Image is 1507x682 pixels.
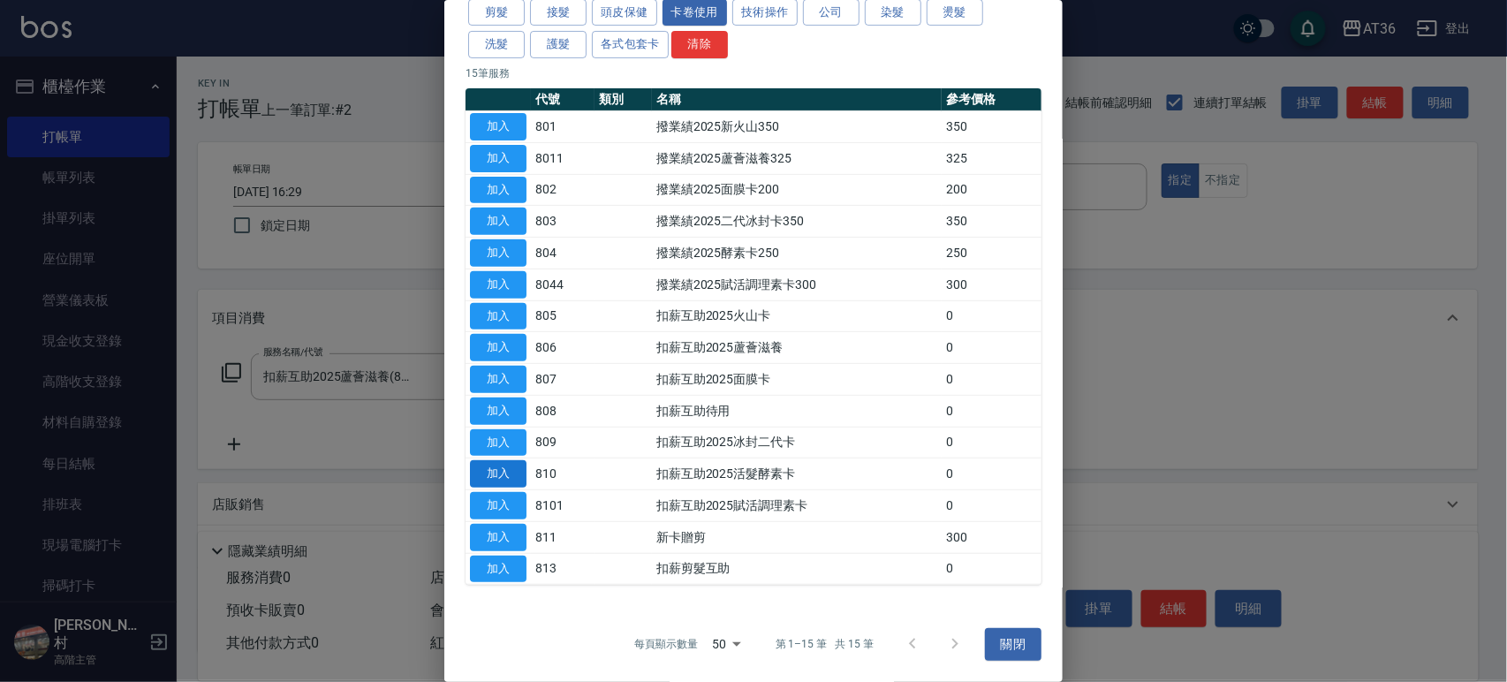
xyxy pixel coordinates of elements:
[705,620,747,668] div: 50
[531,174,594,206] td: 802
[942,490,1041,522] td: 0
[470,239,526,267] button: 加入
[470,303,526,330] button: 加入
[942,88,1041,111] th: 參考價格
[531,427,594,458] td: 809
[470,556,526,583] button: 加入
[652,521,942,553] td: 新卡贈剪
[470,177,526,204] button: 加入
[652,238,942,269] td: 撥業績2025酵素卡250
[634,636,698,652] p: 每頁顯示數量
[942,238,1041,269] td: 250
[470,113,526,140] button: 加入
[942,206,1041,238] td: 350
[652,458,942,490] td: 扣薪互助2025活髮酵素卡
[531,300,594,332] td: 805
[470,492,526,519] button: 加入
[942,364,1041,396] td: 0
[470,524,526,551] button: 加入
[531,490,594,522] td: 8101
[531,553,594,585] td: 813
[942,553,1041,585] td: 0
[652,332,942,364] td: 扣薪互助2025蘆薈滋養
[470,366,526,393] button: 加入
[470,145,526,172] button: 加入
[531,458,594,490] td: 810
[592,31,669,58] button: 各式包套卡
[652,300,942,332] td: 扣薪互助2025火山卡
[594,88,652,111] th: 類別
[652,427,942,458] td: 扣薪互助2025冰封二代卡
[470,460,526,488] button: 加入
[942,300,1041,332] td: 0
[531,364,594,396] td: 807
[531,332,594,364] td: 806
[531,88,594,111] th: 代號
[652,88,942,111] th: 名稱
[652,364,942,396] td: 扣薪互助2025面膜卡
[531,142,594,174] td: 8011
[942,395,1041,427] td: 0
[531,111,594,143] td: 801
[942,269,1041,300] td: 300
[652,206,942,238] td: 撥業績2025二代冰封卡350
[531,395,594,427] td: 808
[470,398,526,425] button: 加入
[652,142,942,174] td: 撥業績2025蘆薈滋養325
[530,31,587,58] button: 護髮
[470,429,526,457] button: 加入
[531,206,594,238] td: 803
[652,395,942,427] td: 扣薪互助待用
[468,31,525,58] button: 洗髮
[652,174,942,206] td: 撥業績2025面膜卡200
[942,111,1041,143] td: 350
[942,142,1041,174] td: 325
[652,553,942,585] td: 扣薪剪髮互助
[942,458,1041,490] td: 0
[470,334,526,361] button: 加入
[985,628,1041,661] button: 關閉
[466,65,1041,81] p: 15 筆服務
[942,427,1041,458] td: 0
[652,269,942,300] td: 撥業績2025賦活調理素卡300
[671,31,728,58] button: 清除
[470,208,526,235] button: 加入
[776,636,874,652] p: 第 1–15 筆 共 15 筆
[531,269,594,300] td: 8044
[942,521,1041,553] td: 300
[531,238,594,269] td: 804
[470,271,526,299] button: 加入
[652,490,942,522] td: 扣薪互助2025賦活調理素卡
[942,332,1041,364] td: 0
[531,521,594,553] td: 811
[652,111,942,143] td: 撥業績2025新火山350
[942,174,1041,206] td: 200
